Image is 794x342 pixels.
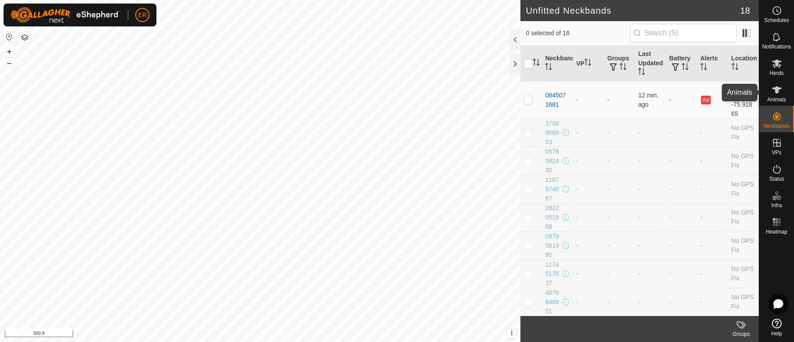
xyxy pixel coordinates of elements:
span: Help [771,331,782,336]
app-display-virtual-paddock-transition: - [576,270,579,277]
p-sorticon: Activate to sort [638,69,645,76]
span: - [638,157,640,164]
span: Aug 24, 2025, 5:35 AM [638,92,658,108]
td: - [604,175,634,203]
app-display-virtual-paddock-transition: - [576,186,579,193]
span: Neckbands [763,123,790,129]
button: Map Layers [19,32,30,43]
input: Search (S) [630,24,737,42]
div: 1174517537 [545,260,560,288]
span: - [638,242,640,249]
span: Infra [771,203,782,208]
span: Notifications [762,44,791,49]
div: 0845071681 [545,91,569,109]
td: - [697,175,727,203]
button: i [507,328,516,338]
td: - [697,147,727,175]
h2: Unfitted Neckbands [526,5,740,16]
th: VP [573,46,604,82]
td: - [697,231,727,260]
span: Herds [769,71,783,76]
app-display-virtual-paddock-transition: - [576,96,579,103]
span: i [511,329,512,337]
div: 4079846951 [545,288,560,316]
td: - [666,231,697,260]
div: 0578382430 [545,147,560,175]
p-sorticon: Activate to sort [700,64,707,71]
span: - [638,214,640,221]
button: – [4,58,15,68]
td: No GPS Fix [728,119,759,147]
th: Location [728,46,759,82]
td: - [666,147,697,175]
th: Groups [604,46,634,82]
td: - [697,203,727,231]
div: 3708906803 [545,119,560,147]
div: 0979561980 [545,232,560,260]
td: - [666,175,697,203]
td: - [697,260,727,288]
p-sorticon: Activate to sort [620,64,627,71]
td: No GPS Fix [728,203,759,231]
a: Help [759,315,794,340]
a: Privacy Policy [226,331,259,338]
p-sorticon: Activate to sort [682,64,689,71]
td: No GPS Fix [728,288,759,316]
span: Animals [767,97,786,102]
p-sorticon: Activate to sort [584,60,591,67]
th: Last Updated [634,46,665,82]
td: - [697,119,727,147]
th: Alerts [697,46,727,82]
th: Neckband [542,46,572,82]
span: 0 selected of 18 [526,29,630,38]
td: No GPS Fix [728,231,759,260]
span: - [638,298,640,305]
button: Ad [701,96,711,104]
td: - [604,81,634,119]
app-display-virtual-paddock-transition: - [576,242,579,249]
span: ER [138,11,146,20]
td: - [604,147,634,175]
td: - [604,119,634,147]
span: - [638,270,640,277]
span: - [638,186,640,193]
div: Groups [724,330,759,338]
img: Gallagher Logo [11,7,121,23]
th: Battery [666,46,697,82]
td: - [666,203,697,231]
td: - [604,288,634,316]
td: No GPS Fix [728,147,759,175]
td: - [666,260,697,288]
td: - [604,203,634,231]
button: + [4,46,15,57]
td: 44.76752, -75.91865 [728,81,759,119]
span: 18 [740,4,750,17]
td: - [604,260,634,288]
app-display-virtual-paddock-transition: - [576,214,579,221]
div: 1167974067 [545,175,560,203]
td: No GPS Fix [728,260,759,288]
td: - [697,288,727,316]
app-display-virtual-paddock-transition: - [576,157,579,164]
span: Heatmap [766,229,787,234]
span: Status [769,176,784,182]
td: - [666,288,697,316]
td: - [604,231,634,260]
td: - [666,81,697,119]
app-display-virtual-paddock-transition: - [576,298,579,305]
td: No GPS Fix [728,175,759,203]
span: - [638,129,640,136]
p-sorticon: Activate to sort [545,64,552,71]
span: Schedules [764,18,789,23]
a: Contact Us [269,331,295,338]
p-sorticon: Activate to sort [533,60,540,67]
span: VPs [772,150,781,155]
td: - [666,119,697,147]
app-display-virtual-paddock-transition: - [576,129,579,136]
button: Reset Map [4,32,15,42]
p-sorticon: Activate to sort [731,64,738,71]
div: 2822051968 [545,204,560,231]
